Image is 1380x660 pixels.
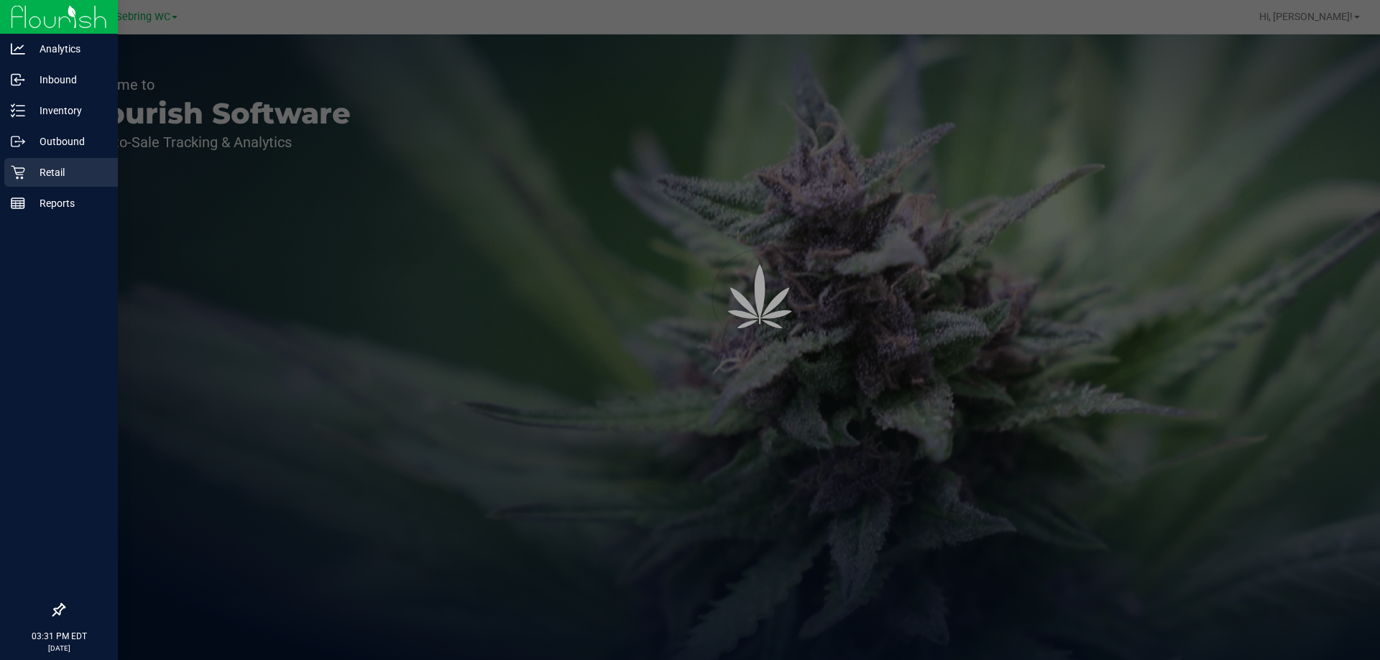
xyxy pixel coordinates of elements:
p: [DATE] [6,643,111,654]
inline-svg: Reports [11,196,25,210]
p: Reports [25,195,111,212]
p: Retail [25,164,111,181]
inline-svg: Retail [11,165,25,180]
p: Analytics [25,40,111,57]
inline-svg: Analytics [11,42,25,56]
p: Inbound [25,71,111,88]
inline-svg: Outbound [11,134,25,149]
inline-svg: Inventory [11,103,25,118]
p: Outbound [25,133,111,150]
p: 03:31 PM EDT [6,630,111,643]
p: Inventory [25,102,111,119]
inline-svg: Inbound [11,73,25,87]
